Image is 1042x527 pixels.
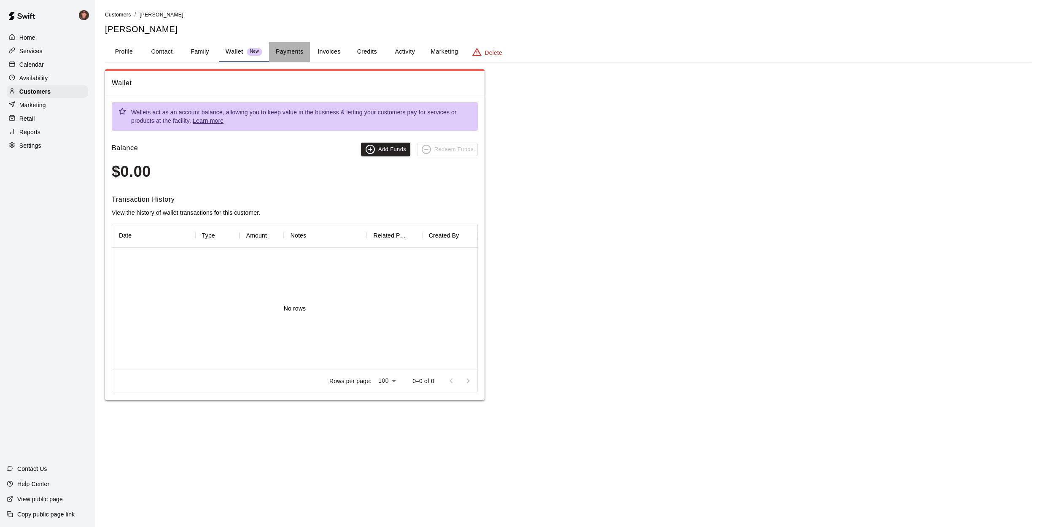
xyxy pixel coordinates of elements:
a: Retail [7,112,88,125]
button: Payments [269,42,310,62]
p: Reports [19,128,40,136]
p: View public page [17,495,63,503]
h6: Transaction History [112,194,478,205]
p: Contact Us [17,465,47,473]
h5: [PERSON_NAME] [105,24,1032,35]
nav: breadcrumb [105,10,1032,19]
p: Wallet [226,47,243,56]
div: Type [202,224,215,247]
div: Amount [246,224,267,247]
p: View the history of wallet transactions for this customer. [112,208,478,217]
div: Notes [284,224,367,247]
a: Marketing [7,99,88,111]
button: Family [181,42,219,62]
button: Invoices [310,42,348,62]
a: Learn more [193,117,223,124]
div: Notes [291,224,306,247]
span: Customers [105,12,131,18]
p: Services [19,47,43,55]
button: Sort [267,230,279,241]
button: Sort [459,230,471,241]
p: Calendar [19,60,44,69]
div: No rows [112,248,477,370]
p: Retail [19,114,35,123]
div: Created By [422,224,477,247]
button: Profile [105,42,143,62]
h3: $0.00 [112,163,478,181]
div: Wallets act as an account balance, allowing you to keep value in the business & letting your cust... [131,105,471,128]
div: Mike Skogen [77,7,95,24]
div: 100 [375,375,399,387]
button: Marketing [424,42,465,62]
p: Settings [19,141,41,150]
span: Wallet [112,78,478,89]
a: Customers [105,11,131,18]
a: Settings [7,139,88,152]
p: Marketing [19,101,46,109]
div: basic tabs example [105,42,1032,62]
p: Home [19,33,35,42]
h6: Balance [112,143,138,156]
p: Availability [19,74,48,82]
button: Credits [348,42,386,62]
div: Date [119,224,132,247]
span: [PERSON_NAME] [140,12,183,18]
button: Sort [215,230,227,241]
span: New [247,49,262,54]
a: Services [7,45,88,57]
a: Home [7,31,88,44]
li: / [135,10,136,19]
div: Type [195,224,240,247]
button: Add Funds [361,143,410,156]
button: Sort [306,230,318,241]
p: Help Center [17,480,49,488]
p: Delete [485,49,502,57]
p: Rows per page: [329,377,372,385]
a: Calendar [7,58,88,71]
p: Copy public page link [17,510,75,519]
div: Related Payment ID [374,224,408,247]
button: Sort [132,230,143,241]
div: Related Payment ID [367,224,422,247]
a: Availability [7,72,88,84]
button: Sort [408,230,420,241]
img: Mike Skogen [79,10,89,20]
button: Contact [143,42,181,62]
p: 0–0 of 0 [412,377,434,385]
div: Created By [429,224,459,247]
a: Reports [7,126,88,138]
div: Amount [240,224,284,247]
div: Date [112,224,195,247]
a: Customers [7,85,88,98]
p: Customers [19,87,51,96]
button: Activity [386,42,424,62]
